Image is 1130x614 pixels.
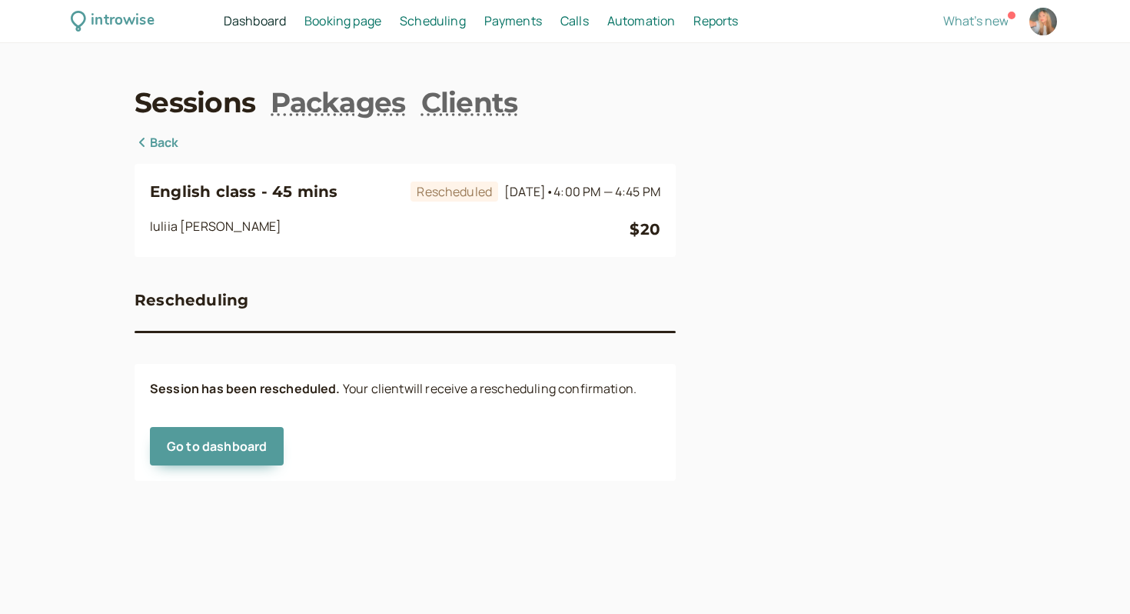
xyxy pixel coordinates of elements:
[135,364,676,481] div: Your client will receive a rescheduling confirmation.
[630,217,660,242] div: $20
[304,12,381,32] a: Booking page
[400,12,466,29] span: Scheduling
[150,217,630,242] div: Iuliia [PERSON_NAME]
[607,12,676,32] a: Automation
[150,427,284,466] a: Go to dashboard
[560,12,589,29] span: Calls
[150,380,341,397] b: Session has been rescheduled.
[693,12,738,29] span: Reports
[1027,5,1059,38] a: Account
[71,9,155,33] a: introwise
[1053,540,1130,614] iframe: Chat Widget
[224,12,286,32] a: Dashboard
[135,133,179,153] a: Back
[484,12,542,29] span: Payments
[304,12,381,29] span: Booking page
[421,83,518,122] a: Clients
[135,288,248,312] h3: Rescheduling
[410,182,498,202] span: Rescheduled
[271,83,405,122] a: Packages
[224,12,286,29] span: Dashboard
[484,12,542,32] a: Payments
[546,183,553,200] span: •
[560,12,589,32] a: Calls
[553,183,660,200] span: 4:00 PM — 4:45 PM
[150,179,404,204] h3: English class - 45 mins
[91,9,154,33] div: introwise
[400,12,466,32] a: Scheduling
[943,12,1009,29] span: What's new
[607,12,676,29] span: Automation
[135,83,255,122] a: Sessions
[693,12,738,32] a: Reports
[504,183,660,200] span: [DATE]
[943,14,1009,28] button: What's new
